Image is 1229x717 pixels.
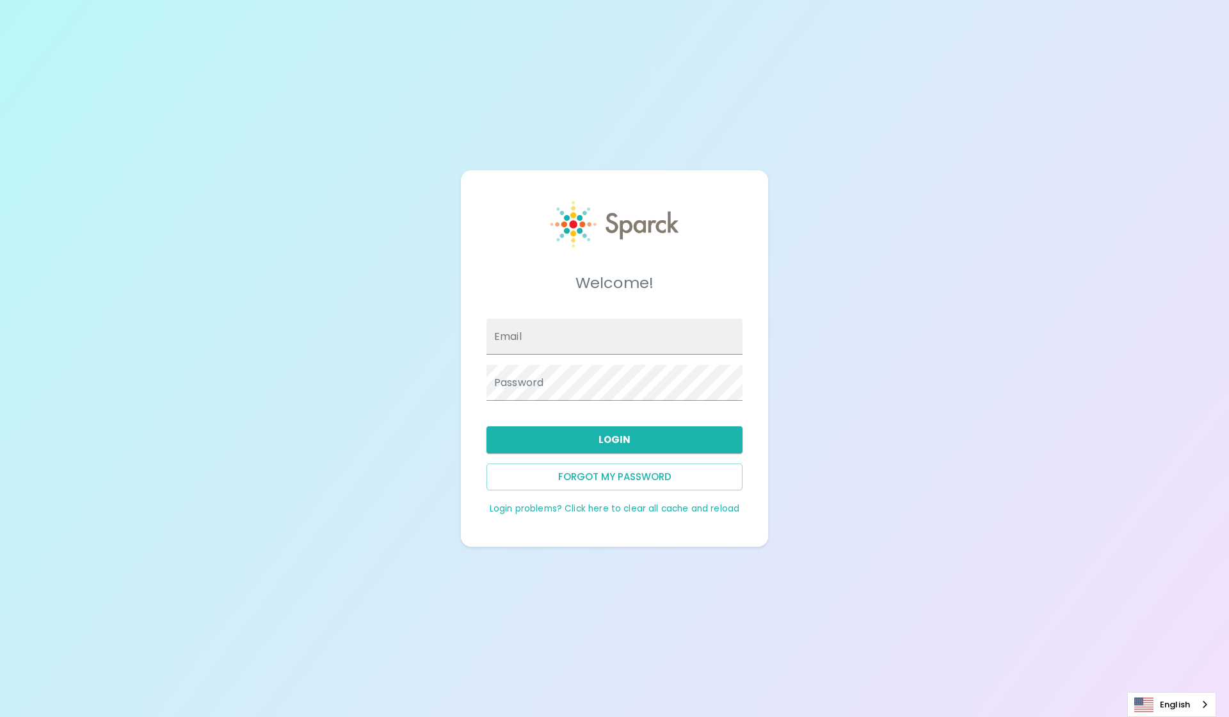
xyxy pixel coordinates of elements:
[486,463,743,490] button: Forgot my password
[1127,692,1216,717] div: Language
[486,426,743,453] button: Login
[550,201,679,248] img: Sparck logo
[490,503,739,515] a: Login problems? Click here to clear all cache and reload
[1128,693,1216,716] a: English
[486,273,743,293] h5: Welcome!
[1127,692,1216,717] aside: Language selected: English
